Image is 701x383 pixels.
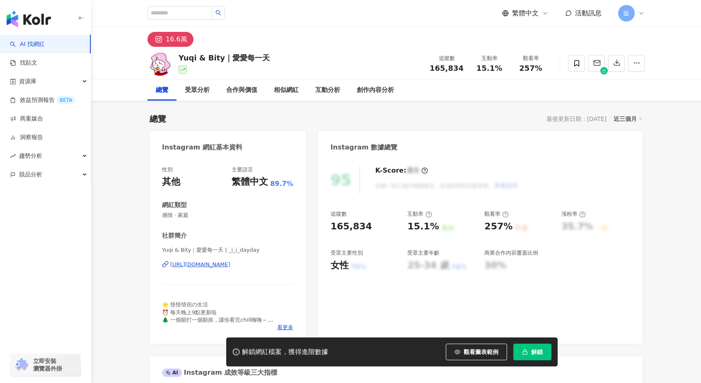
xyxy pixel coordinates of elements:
[430,64,464,72] span: 165,834
[624,9,629,18] span: 販
[162,261,293,268] a: [URL][DOMAIN_NAME]
[407,210,432,218] div: 互動率
[232,166,253,173] div: 主要語言
[274,85,299,95] div: 相似網紅
[170,261,230,268] div: [URL][DOMAIN_NAME]
[232,176,268,188] div: 繁體中文
[226,85,257,95] div: 合作與價值
[331,210,347,218] div: 追蹤數
[331,143,398,152] div: Instagram 數據總覽
[162,212,293,219] span: 感情 · 家庭
[464,349,498,355] span: 觀看圖表範例
[162,231,187,240] div: 社群簡介
[315,85,340,95] div: 互動分析
[166,34,187,45] div: 16.6萬
[242,348,328,357] div: 解鎖網紅檔案，獲得進階數據
[430,54,464,63] div: 追蹤數
[331,220,372,233] div: 165,834
[162,176,180,188] div: 其他
[446,344,507,360] button: 觀看圖表範例
[19,72,36,91] span: 資源庫
[19,147,42,165] span: 趨勢分析
[162,166,173,173] div: 性別
[561,210,586,218] div: 漲粉率
[484,210,509,218] div: 觀看率
[19,165,42,184] span: 競品分析
[162,369,182,377] div: AI
[162,143,242,152] div: Instagram 網紅基本資料
[150,113,166,125] div: 總覽
[156,85,168,95] div: 總覽
[575,9,602,17] span: 活動訊息
[331,259,349,272] div: 女性
[512,9,539,18] span: 繁體中文
[407,249,440,257] div: 受眾主要年齡
[531,349,543,355] span: 解鎖
[147,51,172,76] img: KOL Avatar
[10,40,45,48] a: searchAI 找網紅
[331,249,363,257] div: 受眾主要性別
[357,85,394,95] div: 創作內容分析
[179,53,270,63] div: Yuqi & Bity｜愛愛每一天
[33,357,62,372] span: 立即安裝 瀏覽器外掛
[162,201,187,210] div: 網紅類型
[162,368,277,377] div: Instagram 成效等級三大指標
[185,85,210,95] div: 受眾分析
[162,246,293,254] span: Yuqi & Bity｜愛愛每一天 | _i_i_dayday
[13,358,29,371] img: chrome extension
[10,115,43,123] a: 商案媒合
[11,354,80,376] a: chrome extension立即安裝 瀏覽器外掛
[277,324,293,331] span: 看更多
[10,153,16,159] span: rise
[515,54,546,63] div: 觀看率
[519,64,542,72] span: 257%
[10,59,37,67] a: 找貼文
[147,32,193,47] button: 16.6萬
[375,166,428,175] div: K-Score :
[513,344,551,360] button: 解鎖
[546,116,607,122] div: 最後更新日期：[DATE]
[10,96,75,104] a: 效益預測報告BETA
[484,249,538,257] div: 商業合作內容覆蓋比例
[474,54,505,63] div: 互動率
[614,113,643,124] div: 近三個月
[7,11,51,27] img: logo
[270,179,293,188] span: 89.7%
[484,220,512,233] div: 257%
[407,220,439,233] div: 15.1%
[10,133,43,142] a: 洞察報告
[162,301,273,376] span: 🌟 怪怪情侶の生活 ⏰ 每天晚上9點更新啦 🌲 一個願打一個願挨，讓你看完chill嗨嗨～ 📪 [EMAIL_ADDRESS][DOMAIN_NAME] （（歡迎來到咱的怪，不妨追蹤看一看：））...
[476,64,502,72] span: 15.1%
[215,10,221,16] span: search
